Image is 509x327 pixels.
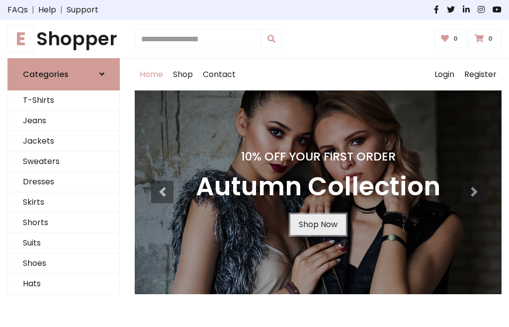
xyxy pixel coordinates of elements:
[8,152,119,172] a: Sweaters
[8,213,119,233] a: Shorts
[434,29,467,48] a: 0
[8,90,119,111] a: T-Shirts
[8,192,119,213] a: Skirts
[198,59,241,90] a: Contact
[8,253,119,274] a: Shoes
[468,29,502,48] a: 0
[7,28,120,50] h1: Shopper
[8,131,119,152] a: Jackets
[8,274,119,294] a: Hats
[28,4,38,16] span: |
[8,233,119,253] a: Suits
[486,34,495,43] span: 0
[7,4,28,16] a: FAQs
[168,59,198,90] a: Shop
[459,59,502,90] a: Register
[8,111,119,131] a: Jeans
[135,59,168,90] a: Home
[290,214,346,235] a: Shop Now
[7,28,120,50] a: EShopper
[7,58,120,90] a: Categories
[451,34,460,43] span: 0
[67,4,98,16] a: Support
[7,25,34,52] span: E
[23,70,69,79] h6: Categories
[38,4,56,16] a: Help
[196,150,440,163] h4: 10% Off Your First Order
[8,172,119,192] a: Dresses
[196,171,440,202] h3: Autumn Collection
[429,59,459,90] a: Login
[56,4,67,16] span: |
